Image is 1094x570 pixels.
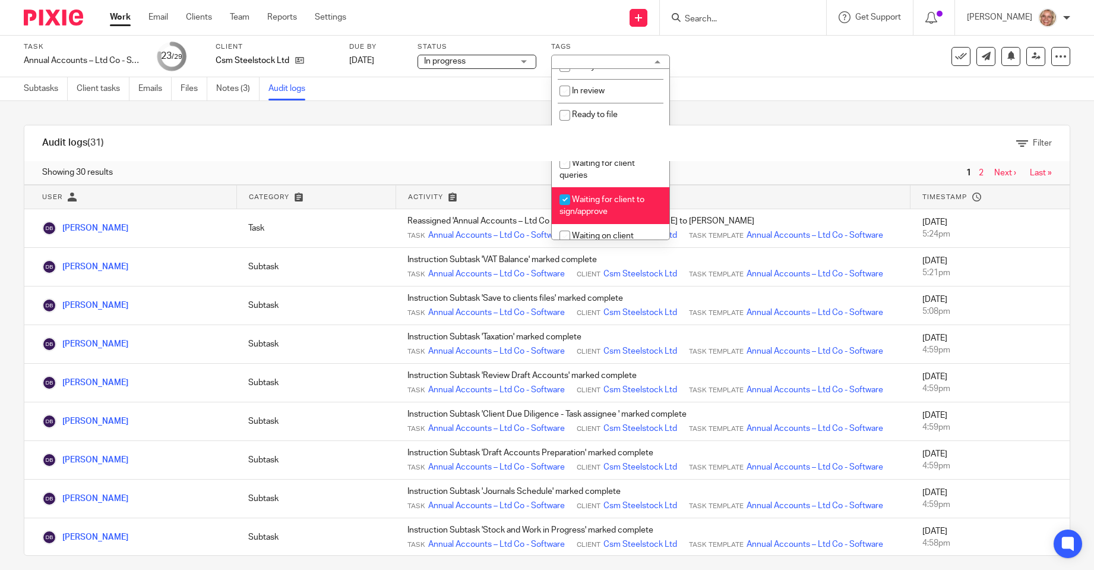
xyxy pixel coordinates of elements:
img: Duncan O&#39;Brien [42,337,56,351]
td: Instruction Subtask 'Stock and Work in Progress' marked complete [396,518,910,557]
span: Client [577,502,600,511]
span: Task Template [689,540,744,550]
td: Subtask [236,441,396,480]
label: Client [216,42,334,52]
td: [DATE] [910,286,1070,325]
div: 23 [161,49,182,63]
td: Subtask [236,480,396,518]
a: Annual Accounts – Ltd Co - Software [428,423,565,434]
div: Annual Accounts – Ltd Co - Software [24,55,143,67]
span: Task Template [689,463,744,473]
td: Instruction Subtask 'Journals Schedule' marked complete [396,480,910,518]
span: Waiting for client to sign/approve [559,196,644,216]
span: Timestamp [922,194,967,200]
a: [PERSON_NAME] [42,456,128,464]
span: Task Template [689,347,744,357]
a: Annual Accounts – Ltd Co - Software [747,307,883,319]
a: Annual Accounts – Ltd Co - Software [428,268,565,280]
span: Get Support [855,13,901,21]
a: Work [110,11,131,23]
span: Client [577,308,600,318]
a: Annual Accounts – Ltd Co - Software [428,500,565,512]
span: Client [577,386,600,395]
span: In progress [424,57,466,65]
td: [DATE] [910,441,1070,480]
a: Annual Accounts – Ltd Co - Software [747,538,883,550]
a: Files [181,77,207,100]
span: [DATE] [349,56,374,65]
span: Task [407,540,425,550]
a: [PERSON_NAME] [42,533,128,541]
img: Duncan O&#39;Brien [42,530,56,544]
div: 4:59pm [922,499,1058,511]
a: [PERSON_NAME] [42,417,128,426]
span: Task Template [689,231,744,241]
label: Task [24,42,143,52]
a: Csm Steelstock Ltd [603,384,677,396]
span: Task [407,347,425,357]
td: Instruction Subtask 'Client Due Diligence - Task assignee ' marked complete [396,402,910,441]
div: 4:59pm [922,383,1058,395]
label: Tags [551,42,670,52]
span: Showing 30 results [42,166,113,178]
a: Team [230,11,249,23]
img: Duncan O&#39;Brien [42,298,56,313]
div: 5:21pm [922,267,1058,279]
a: Clients [186,11,212,23]
span: 1 [963,166,974,180]
span: Task Template [689,502,744,511]
td: Task [236,209,396,248]
td: Subtask [236,402,396,441]
a: [PERSON_NAME] [42,340,128,348]
img: Duncan O&#39;Brien [42,414,56,429]
a: [PERSON_NAME] [42,301,128,310]
a: Client tasks [77,77,129,100]
td: Instruction Subtask 'Review Draft Accounts' marked complete [396,364,910,402]
span: Ready to file [572,111,618,119]
span: Task [407,502,425,511]
span: Task [407,424,425,434]
a: Csm Steelstock Ltd [603,345,677,357]
input: Search [684,14,791,25]
td: [DATE] [910,480,1070,518]
div: 4:59pm [922,344,1058,356]
div: 5:24pm [922,228,1058,240]
small: /29 [172,53,182,60]
span: Task [407,463,425,473]
td: [DATE] [910,364,1070,402]
a: Csm Steelstock Ltd [603,500,677,512]
td: [DATE] [910,209,1070,248]
span: Client [577,270,600,279]
a: Email [148,11,168,23]
a: Subtasks [24,77,68,100]
img: SJ.jpg [1038,8,1057,27]
img: Pixie [24,10,83,26]
img: Duncan O&#39;Brien [42,492,56,506]
img: Duncan O&#39;Brien [42,453,56,467]
a: Csm Steelstock Ltd [603,461,677,473]
a: Csm Steelstock Ltd [603,423,677,434]
td: [DATE] [910,325,1070,364]
span: Client [577,463,600,473]
span: Task Template [689,270,744,279]
div: 5:08pm [922,306,1058,317]
a: Csm Steelstock Ltd [603,268,677,280]
div: 4:59pm [922,421,1058,433]
span: Filter [1033,139,1052,147]
a: Csm Steelstock Ltd [603,538,677,550]
span: Task Template [689,386,744,395]
span: Task [407,308,425,318]
td: Subtask [236,248,396,286]
td: Instruction Subtask 'Taxation' marked complete [396,325,910,364]
label: Due by [349,42,403,52]
a: [PERSON_NAME] [42,224,128,232]
p: [PERSON_NAME] [967,11,1032,23]
span: Client [577,424,600,434]
td: Subtask [236,286,396,325]
img: Duncan O&#39;Brien [42,260,56,274]
a: Annual Accounts – Ltd Co - Software [428,461,565,473]
img: Duncan O&#39;Brien [42,221,56,235]
td: Subtask [236,325,396,364]
span: In review [572,87,605,95]
a: Emails [138,77,172,100]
